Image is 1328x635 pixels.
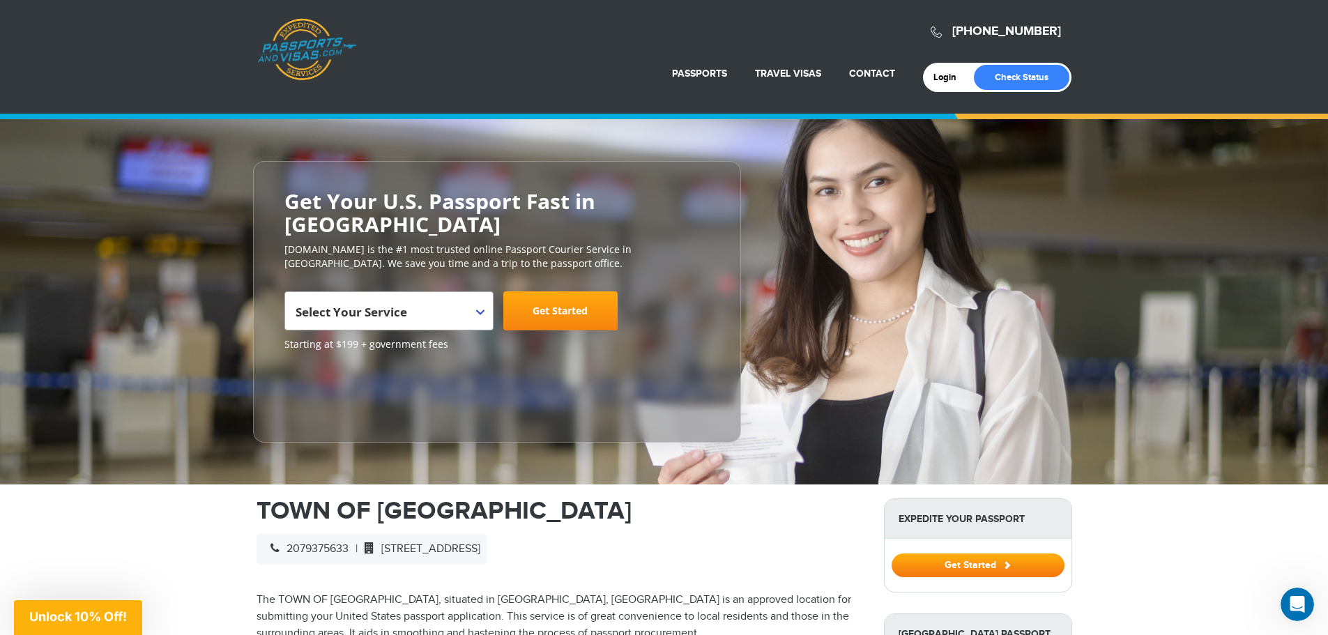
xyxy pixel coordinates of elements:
[849,68,895,79] a: Contact
[296,297,479,336] span: Select Your Service
[264,542,349,556] span: 2079375633
[974,65,1069,90] a: Check Status
[29,609,127,624] span: Unlock 10% Off!
[284,243,710,270] p: [DOMAIN_NAME] is the #1 most trusted online Passport Courier Service in [GEOGRAPHIC_DATA]. We sav...
[284,190,710,236] h2: Get Your U.S. Passport Fast in [GEOGRAPHIC_DATA]
[284,337,710,351] span: Starting at $199 + government fees
[257,18,356,81] a: Passports & [DOMAIN_NAME]
[14,600,142,635] div: Unlock 10% Off!
[933,72,966,83] a: Login
[284,358,389,428] iframe: Customer reviews powered by Trustpilot
[952,24,1061,39] a: [PHONE_NUMBER]
[1281,588,1314,621] iframe: Intercom live chat
[257,534,487,565] div: |
[885,499,1071,539] strong: Expedite Your Passport
[358,542,480,556] span: [STREET_ADDRESS]
[257,498,863,523] h1: TOWN OF [GEOGRAPHIC_DATA]
[284,291,494,330] span: Select Your Service
[892,559,1064,570] a: Get Started
[672,68,727,79] a: Passports
[503,291,618,330] a: Get Started
[755,68,821,79] a: Travel Visas
[296,304,407,320] span: Select Your Service
[892,553,1064,577] button: Get Started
